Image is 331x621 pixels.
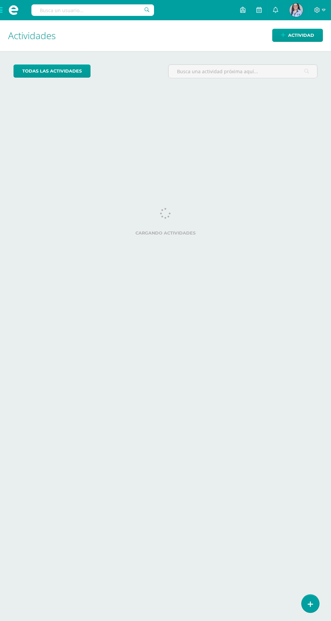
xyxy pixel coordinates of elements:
h1: Actividades [8,20,323,51]
a: todas las Actividades [14,64,91,78]
input: Busca una actividad próxima aquí... [169,65,317,78]
a: Actividad [272,29,323,42]
img: 6b2a22d55b414d4f55c89939e02c2f09.png [289,3,303,17]
span: Actividad [288,29,314,42]
input: Busca un usuario... [31,4,154,16]
label: Cargando actividades [14,231,317,236]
